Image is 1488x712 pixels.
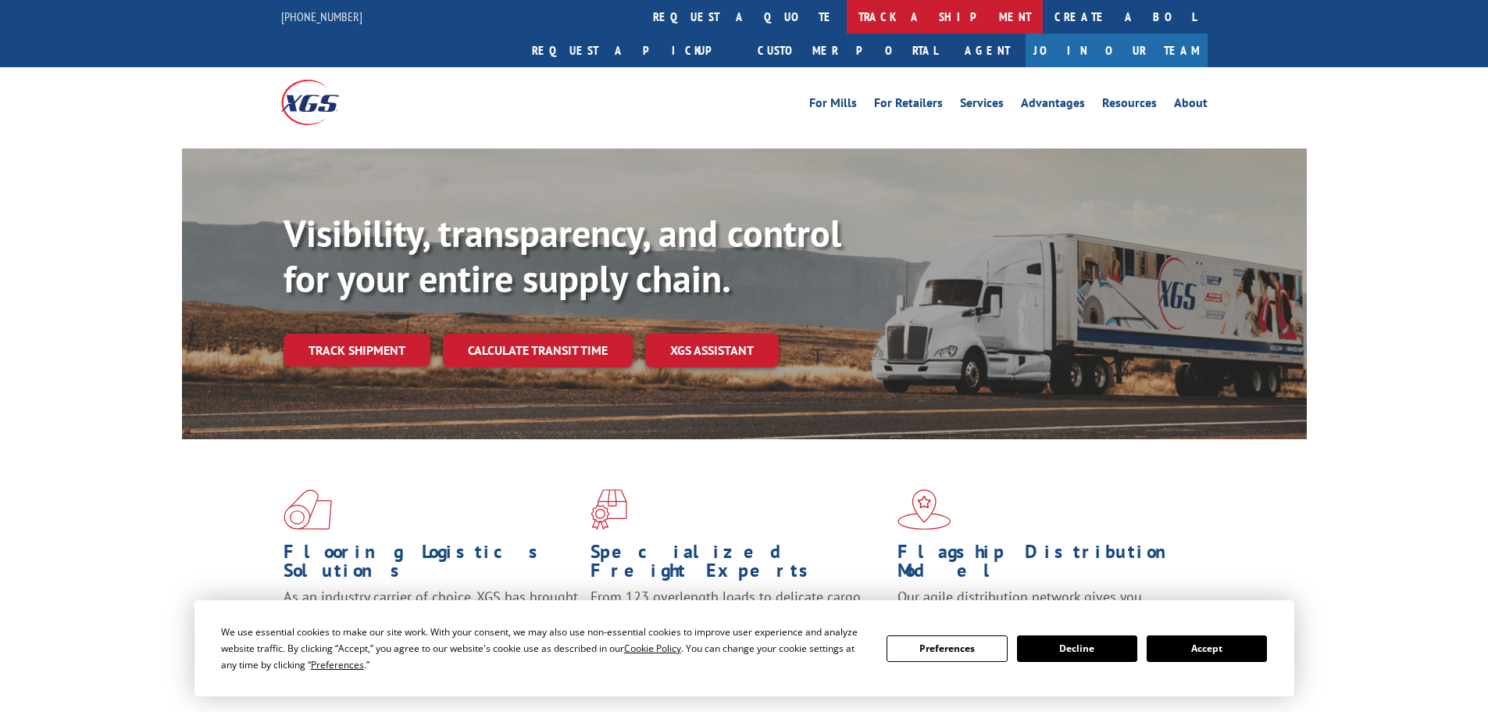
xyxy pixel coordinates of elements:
img: xgs-icon-flagship-distribution-model-red [897,489,951,530]
a: Calculate transit time [443,334,633,367]
button: Accept [1147,635,1267,662]
button: Preferences [887,635,1007,662]
span: Cookie Policy [624,642,681,655]
p: From 123 overlength loads to delicate cargo, our experienced staff knows the best way to move you... [591,588,886,657]
a: About [1174,97,1208,114]
a: XGS ASSISTANT [645,334,779,367]
a: For Mills [809,97,857,114]
a: [PHONE_NUMBER] [281,9,362,24]
div: Cookie Consent Prompt [194,600,1294,696]
b: Visibility, transparency, and control for your entire supply chain. [284,209,841,302]
a: Services [960,97,1004,114]
a: For Retailers [874,97,943,114]
span: Preferences [311,658,364,671]
a: Resources [1102,97,1157,114]
a: Request a pickup [520,34,746,67]
button: Decline [1017,635,1137,662]
a: Track shipment [284,334,430,367]
img: xgs-icon-focused-on-flooring-red [591,489,627,530]
a: Advantages [1021,97,1085,114]
div: We use essential cookies to make our site work. With your consent, we may also use non-essential ... [221,624,868,673]
span: Our agile distribution network gives you nationwide inventory management on demand. [897,588,1185,624]
a: Join Our Team [1026,34,1208,67]
a: Agent [949,34,1026,67]
h1: Flooring Logistics Solutions [284,542,579,588]
h1: Specialized Freight Experts [591,542,886,588]
a: Customer Portal [746,34,949,67]
h1: Flagship Distribution Model [897,542,1193,588]
img: xgs-icon-total-supply-chain-intelligence-red [284,489,332,530]
span: As an industry carrier of choice, XGS has brought innovation and dedication to flooring logistics... [284,588,578,643]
